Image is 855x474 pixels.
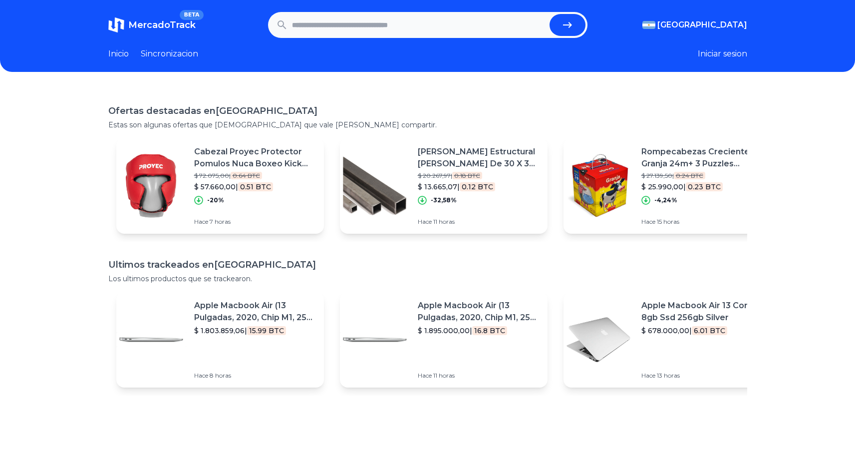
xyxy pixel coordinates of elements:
p: Estas son algunas ofertas que [DEMOGRAPHIC_DATA] que vale [PERSON_NAME] compartir. [108,120,747,130]
a: MercadoTrackBETA [108,17,196,33]
h1: Ultimos trackeados en [GEOGRAPHIC_DATA] [108,258,747,272]
p: Cabezal Proyec Protector Pomulos Nuca Boxeo Kick Thai Mma [194,146,316,170]
a: Sincronizacion [141,48,198,60]
p: Apple Macbook Air (13 Pulgadas, 2020, Chip M1, 256 Gb De Ssd, 8 Gb De Ram) - Plata [418,300,540,324]
img: MercadoTrack [108,17,124,33]
a: Featured imageCabezal Proyec Protector Pomulos Nuca Boxeo Kick Thai Mma$ 72.075,00|0.64 BTC$ 57.6... [116,138,324,234]
p: $ 1.895.000,00 | [418,326,540,336]
p: Apple Macbook Air 13 Core I5 8gb Ssd 256gb Silver [641,300,763,324]
p: $ 72.075,00 | [194,172,316,180]
p: -20% [207,196,224,204]
button: Iniciar sesion [698,48,747,60]
p: $ 27.139,50 | [641,172,763,180]
p: Los ultimos productos que se trackearon. [108,274,747,284]
img: Featured image [116,305,186,375]
p: Hace 15 horas [641,218,763,226]
a: Featured imageApple Macbook Air (13 Pulgadas, 2020, Chip M1, 256 Gb De Ssd, 8 Gb De Ram) - Plata$... [340,292,548,388]
p: Apple Macbook Air (13 Pulgadas, 2020, Chip M1, 256 Gb De Ssd, 8 Gb De Ram) - Plata [194,300,316,324]
img: Featured image [340,305,410,375]
span: 6.01 BTC [692,326,727,335]
img: Featured image [340,151,410,221]
span: 0.23 BTC [686,182,723,191]
p: [PERSON_NAME] Estructural [PERSON_NAME] De 30 X 30 X 0.90 Mm Gramabi En [PERSON_NAME] De 6 Mt. De... [418,146,540,170]
a: Featured imageApple Macbook Air (13 Pulgadas, 2020, Chip M1, 256 Gb De Ssd, 8 Gb De Ram) - Plata$... [116,292,324,388]
h1: Ofertas destacadas en [GEOGRAPHIC_DATA] [108,104,747,118]
img: Featured image [564,305,633,375]
span: MercadoTrack [128,19,196,30]
span: BETA [180,10,203,20]
p: $ 20.267,97 | [418,172,540,180]
p: $ 678.000,00 | [641,326,763,336]
a: Featured imageRompecabezas Creciente Granja 24m+ 3 Puzzles [DATE] Piezas$ 27.139,50|0.24 BTC$ 25.... [564,138,771,234]
span: 0.12 BTC [460,182,495,191]
span: 0.51 BTC [238,182,273,191]
p: Hace 13 horas [641,372,763,380]
span: 0.24 BTC [674,172,705,179]
a: Inicio [108,48,129,60]
p: $ 1.803.859,06 | [194,326,316,336]
span: [GEOGRAPHIC_DATA] [657,19,747,31]
p: Hace 8 horas [194,372,316,380]
img: Argentina [642,21,655,29]
p: -32,58% [431,196,457,204]
p: $ 57.660,00 | [194,182,316,192]
p: Hace 11 horas [418,218,540,226]
span: 16.8 BTC [472,326,507,335]
p: $ 13.665,07 | [418,182,540,192]
img: Featured image [116,151,186,221]
span: 0.18 BTC [452,172,482,179]
img: Featured image [564,151,633,221]
p: Hace 11 horas [418,372,540,380]
a: Featured imageApple Macbook Air 13 Core I5 8gb Ssd 256gb Silver$ 678.000,00|6.01 BTCHace 13 horas [564,292,771,388]
a: Featured image[PERSON_NAME] Estructural [PERSON_NAME] De 30 X 30 X 0.90 Mm Gramabi En [PERSON_NAM... [340,138,548,234]
p: Rompecabezas Creciente Granja 24m+ 3 Puzzles [DATE] Piezas [641,146,763,170]
button: [GEOGRAPHIC_DATA] [642,19,747,31]
p: $ 25.990,00 | [641,182,763,192]
span: 0.64 BTC [231,172,262,179]
span: 15.99 BTC [247,326,286,335]
p: Hace 7 horas [194,218,316,226]
p: -4,24% [654,196,677,204]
